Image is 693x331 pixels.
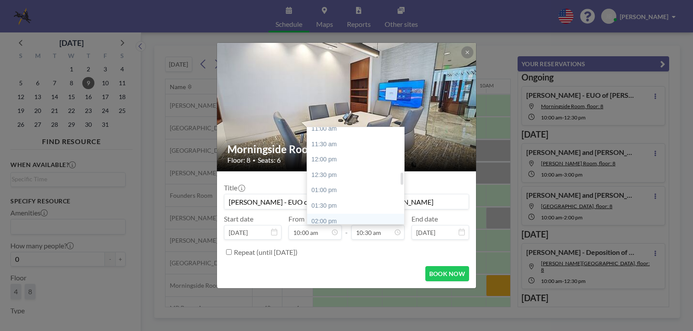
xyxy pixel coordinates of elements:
[258,156,281,164] span: Seats: 6
[253,157,256,164] span: •
[307,214,408,229] div: 02:00 pm
[217,10,477,205] img: 537.jpg
[307,198,408,214] div: 01:30 pm
[288,215,304,223] label: From
[411,215,438,223] label: End date
[227,143,466,156] h2: Morningside Room
[224,183,244,192] label: Title
[307,121,408,137] div: 11:00 am
[307,152,408,167] div: 12:00 pm
[307,183,408,198] div: 01:00 pm
[224,215,253,223] label: Start date
[307,137,408,152] div: 11:30 am
[345,218,348,237] span: -
[234,248,298,257] label: Repeat (until [DATE])
[227,156,250,164] span: Floor: 8
[307,167,408,183] div: 12:30 pm
[425,266,469,281] button: BOOK NOW
[224,194,469,209] input: Joanne's reservation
